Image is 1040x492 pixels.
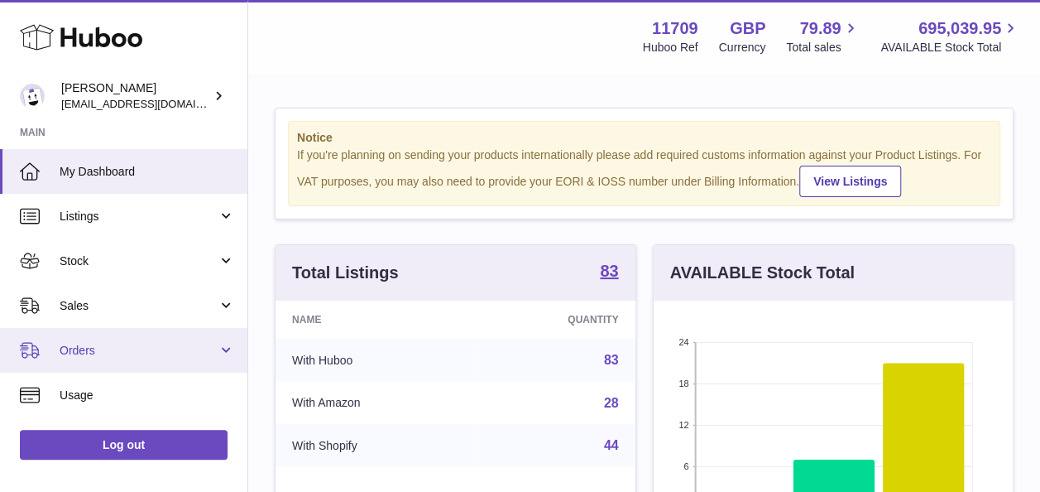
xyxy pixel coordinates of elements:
[600,263,618,282] a: 83
[600,263,618,279] strong: 83
[730,17,765,40] strong: GBP
[786,40,860,55] span: Total sales
[604,353,619,367] a: 83
[652,17,698,40] strong: 11709
[60,343,218,359] span: Orders
[472,301,635,339] th: Quantity
[604,438,619,452] a: 44
[683,461,688,471] text: 6
[276,339,472,382] td: With Huboo
[880,40,1020,55] span: AVAILABLE Stock Total
[678,420,688,430] text: 12
[292,262,399,284] h3: Total Listings
[60,253,218,269] span: Stock
[786,17,860,55] a: 79.89 Total sales
[61,97,243,110] span: [EMAIL_ADDRESS][DOMAIN_NAME]
[670,262,855,284] h3: AVAILABLE Stock Total
[276,382,472,425] td: With Amazon
[20,430,228,460] a: Log out
[719,40,766,55] div: Currency
[276,424,472,467] td: With Shopify
[61,80,210,112] div: [PERSON_NAME]
[60,298,218,314] span: Sales
[20,84,45,109] img: admin@talkingpointcards.com
[918,17,1001,40] span: 695,039.95
[604,396,619,410] a: 28
[60,209,218,224] span: Listings
[60,388,235,403] span: Usage
[799,166,901,197] a: View Listings
[297,130,991,146] strong: Notice
[297,147,991,197] div: If you're planning on sending your products internationally please add required customs informati...
[678,379,688,388] text: 18
[643,40,698,55] div: Huboo Ref
[60,164,235,180] span: My Dashboard
[880,17,1020,55] a: 695,039.95 AVAILABLE Stock Total
[799,17,841,40] span: 79.89
[276,301,472,339] th: Name
[678,337,688,347] text: 24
